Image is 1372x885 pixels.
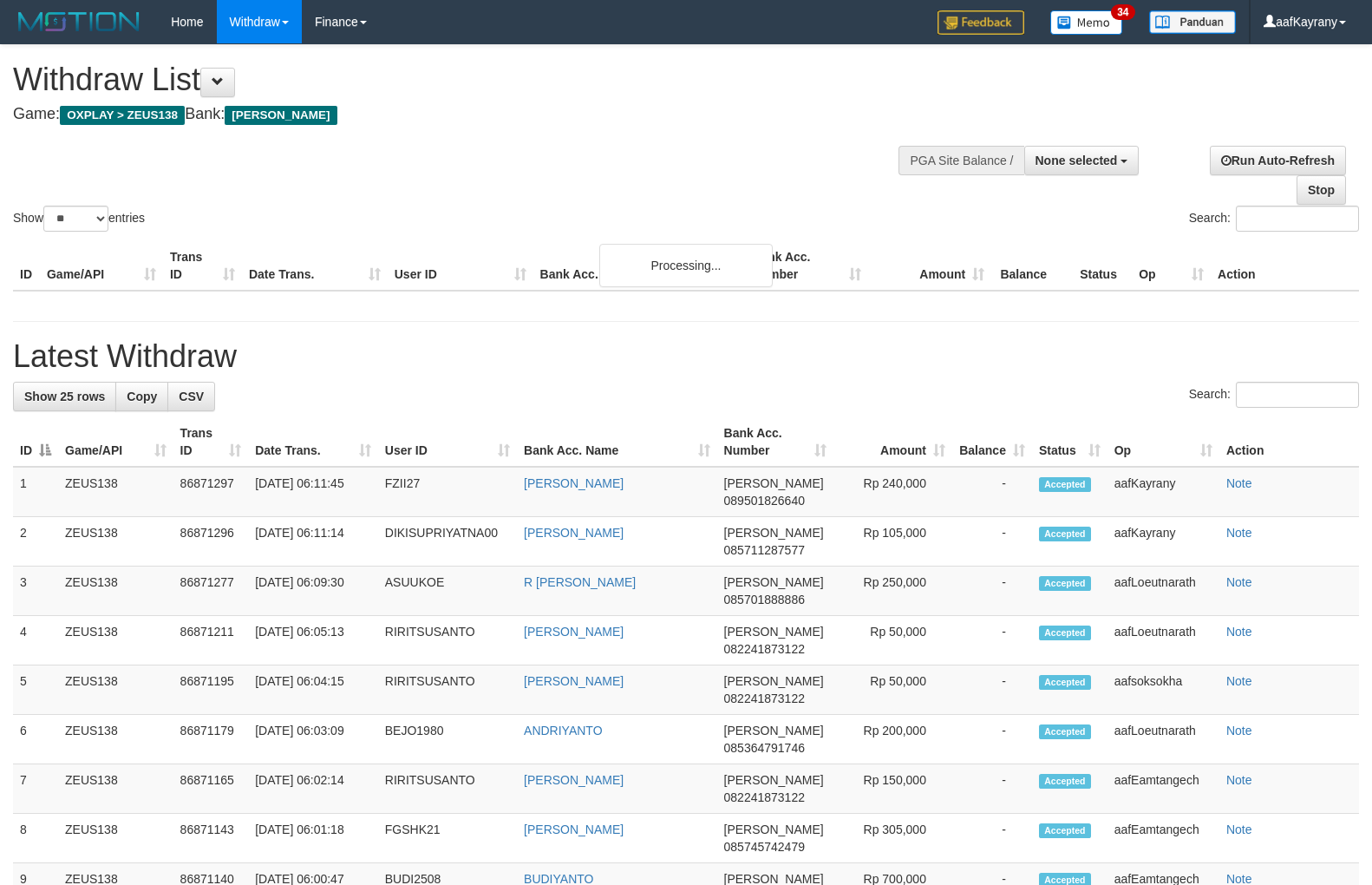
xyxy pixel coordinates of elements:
span: Accepted [1039,774,1091,789]
a: Run Auto-Refresh [1210,146,1346,175]
span: Copy 085701888886 to clipboard [724,593,805,606]
td: Rp 105,000 [833,517,952,567]
th: Trans ID [163,241,242,291]
td: aafKayrany [1107,517,1219,567]
span: Accepted [1039,626,1091,640]
th: Status [1073,241,1132,291]
span: Copy 082241873122 to clipboard [724,642,805,656]
td: ZEUS138 [58,764,173,814]
select: Showentries [43,206,108,232]
img: Feedback.jpg [938,10,1024,35]
input: Search: [1236,382,1359,408]
td: 86871211 [173,616,249,665]
td: [DATE] 06:05:13 [248,616,378,665]
td: 86871297 [173,467,249,517]
a: Copy [115,382,168,411]
th: Trans ID: activate to sort column ascending [173,417,249,467]
a: Note [1226,476,1252,490]
td: [DATE] 06:11:14 [248,517,378,567]
span: Copy 085745742479 to clipboard [724,840,805,854]
span: [PERSON_NAME] [724,575,824,589]
a: [PERSON_NAME] [524,823,624,836]
td: ZEUS138 [58,567,173,616]
td: RIRITSUSANTO [378,665,517,715]
td: 86871143 [173,814,249,863]
span: [PERSON_NAME] [724,625,824,639]
td: [DATE] 06:11:45 [248,467,378,517]
img: Button%20Memo.svg [1050,10,1123,35]
a: [PERSON_NAME] [524,526,624,540]
td: 1 [13,467,58,517]
td: - [952,814,1032,863]
span: Copy 085711287577 to clipboard [724,543,805,557]
a: [PERSON_NAME] [524,773,624,787]
a: [PERSON_NAME] [524,476,624,490]
td: 4 [13,616,58,665]
td: 86871277 [173,567,249,616]
span: Copy 085364791746 to clipboard [724,741,805,755]
td: 6 [13,715,58,764]
div: Processing... [599,244,773,287]
td: 86871179 [173,715,249,764]
a: Note [1226,773,1252,787]
td: FGSHK21 [378,814,517,863]
a: [PERSON_NAME] [524,674,624,688]
a: Show 25 rows [13,382,116,411]
th: Bank Acc. Name: activate to sort column ascending [517,417,716,467]
a: R [PERSON_NAME] [524,575,636,589]
span: Copy 082241873122 to clipboard [724,692,805,705]
td: - [952,764,1032,814]
th: Balance [991,241,1073,291]
span: OXPLAY > ZEUS138 [60,106,185,125]
button: None selected [1024,146,1140,175]
span: [PERSON_NAME] [724,526,824,540]
td: - [952,517,1032,567]
td: 86871195 [173,665,249,715]
a: Stop [1297,175,1346,205]
td: 7 [13,764,58,814]
td: - [952,715,1032,764]
td: ZEUS138 [58,665,173,715]
th: Bank Acc. Number: activate to sort column ascending [717,417,834,467]
label: Search: [1189,382,1359,408]
th: Date Trans. [242,241,388,291]
td: aafLoeutnarath [1107,715,1219,764]
a: [PERSON_NAME] [524,625,624,639]
th: Op: activate to sort column ascending [1107,417,1219,467]
td: 86871165 [173,764,249,814]
a: CSV [167,382,215,411]
h4: Game: Bank: [13,106,898,123]
td: DIKISUPRIYATNA00 [378,517,517,567]
td: Rp 240,000 [833,467,952,517]
span: [PERSON_NAME] [724,724,824,737]
td: Rp 150,000 [833,764,952,814]
th: Status: activate to sort column ascending [1032,417,1107,467]
input: Search: [1236,206,1359,232]
td: [DATE] 06:04:15 [248,665,378,715]
th: Bank Acc. Name [533,241,746,291]
td: RIRITSUSANTO [378,616,517,665]
h1: Latest Withdraw [13,339,1359,374]
td: 86871296 [173,517,249,567]
span: None selected [1036,154,1118,167]
a: ANDRIYANTO [524,724,603,737]
th: ID [13,241,40,291]
span: Accepted [1039,823,1091,838]
td: [DATE] 06:01:18 [248,814,378,863]
td: aafLoeutnarath [1107,567,1219,616]
td: 3 [13,567,58,616]
td: - [952,665,1032,715]
th: Date Trans.: activate to sort column ascending [248,417,378,467]
td: Rp 250,000 [833,567,952,616]
td: FZII27 [378,467,517,517]
span: 34 [1111,4,1134,20]
label: Show entries [13,206,145,232]
td: - [952,467,1032,517]
span: CSV [179,390,204,403]
span: [PERSON_NAME] [724,823,824,836]
span: Accepted [1039,477,1091,492]
a: Note [1226,526,1252,540]
td: Rp 50,000 [833,665,952,715]
td: Rp 200,000 [833,715,952,764]
td: RIRITSUSANTO [378,764,517,814]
